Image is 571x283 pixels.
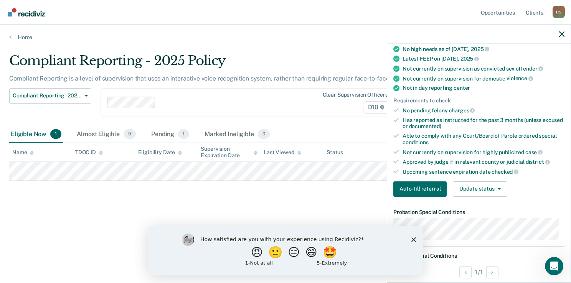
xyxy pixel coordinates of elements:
[9,53,437,75] div: Compliant Reporting - 2025 Policy
[453,181,507,197] button: Update status
[12,149,34,156] div: Name
[393,181,450,197] a: Navigate to form link
[403,149,564,156] div: Not currently on supervision for highly publicized
[393,97,564,104] div: Requirements to check
[393,209,564,216] dt: Probation Special Conditions
[486,266,498,278] button: Next Opportunity
[471,46,489,52] span: 2025
[148,226,423,275] iframe: Survey by Kim from Recidiviz
[516,66,543,72] span: offender
[258,129,270,139] span: 0
[75,149,103,156] div: TDOC ID
[507,75,533,81] span: violence
[454,85,470,91] span: center
[13,92,82,99] span: Compliant Reporting - 2025 Policy
[150,126,191,143] div: Pending
[553,6,565,18] div: D S
[50,129,61,139] span: 1
[545,257,563,275] iframe: Intercom live chat
[327,149,343,156] div: Status
[403,158,564,165] div: Approved by judge if in relevant county or judicial
[525,149,543,155] span: case
[403,133,564,146] div: Able to comply with any Court/Board of Parole ordered special
[403,55,564,62] div: Latest FEEP on [DATE],
[449,107,475,114] span: charges
[264,149,301,156] div: Last Viewed
[203,126,271,143] div: Marked Ineligible
[403,117,564,130] div: Has reported as instructed for the past 3 months (unless excused or
[363,101,389,114] span: D10
[201,146,257,159] div: Supervision Expiration Date
[553,6,565,18] button: Profile dropdown button
[9,126,63,143] div: Eligible Now
[138,149,182,156] div: Eligibility Date
[403,65,564,72] div: Not currently on supervision as convicted sex
[403,139,429,145] span: conditions
[403,75,564,82] div: Not currently on supervision for domestic
[9,34,562,41] a: Home
[459,266,472,278] button: Previous Opportunity
[492,169,518,175] span: checked
[403,85,564,91] div: Not in day reporting
[393,181,447,197] button: Auto-fill referral
[124,129,136,139] span: 9
[409,123,441,129] span: documented)
[75,126,137,143] div: Almost Eligible
[403,107,564,114] div: No pending felony
[393,253,564,259] dt: Parole Special Conditions
[178,129,189,139] span: 1
[9,75,417,82] p: Compliant Reporting is a level of supervision that uses an interactive voice recognition system, ...
[526,159,550,165] span: district
[403,168,564,175] div: Upcoming sentence expiration date
[460,56,479,62] span: 2025
[387,262,571,282] div: 1 / 1
[403,46,564,53] div: No high needs as of [DATE],
[323,92,388,98] div: Clear supervision officers
[8,8,45,16] img: Recidiviz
